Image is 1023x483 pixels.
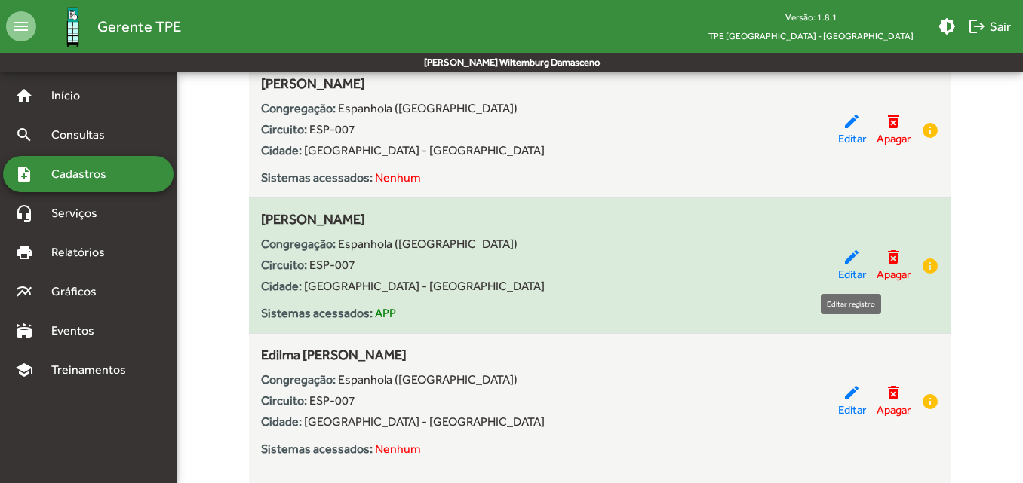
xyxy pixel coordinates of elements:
span: [GEOGRAPHIC_DATA] - [GEOGRAPHIC_DATA] [304,143,545,157]
span: Editar [838,402,866,419]
strong: Sistemas acessados: [261,170,373,185]
span: Espanhola ([GEOGRAPHIC_DATA]) [338,101,518,115]
img: Logo [48,2,97,51]
span: [PERSON_NAME] [261,211,365,227]
mat-icon: delete_forever [884,112,902,130]
span: TPE [GEOGRAPHIC_DATA] - [GEOGRAPHIC_DATA] [696,26,926,45]
span: ESP-007 [309,258,355,272]
a: Gerente TPE [36,2,181,51]
span: ESP-007 [309,393,355,408]
span: Apagar [877,266,911,283]
span: [GEOGRAPHIC_DATA] - [GEOGRAPHIC_DATA] [304,279,545,293]
button: Sair [962,13,1017,40]
strong: Cidade: [261,279,302,293]
mat-icon: delete_forever [884,248,902,266]
span: Apagar [877,130,911,148]
mat-icon: info [921,393,939,411]
span: Nenhum [375,170,421,185]
span: Editar [838,130,866,148]
span: Apagar [877,402,911,419]
mat-icon: delete_forever [884,384,902,402]
mat-icon: logout [968,17,986,35]
mat-icon: print [15,243,33,261]
mat-icon: school [15,361,33,379]
span: Sair [968,13,1011,40]
span: ESP-007 [309,122,355,136]
strong: Circuito: [261,122,307,136]
span: Edilma [PERSON_NAME] [261,347,407,362]
span: Espanhola ([GEOGRAPHIC_DATA]) [338,237,518,251]
strong: Sistemas acessados: [261,306,373,320]
mat-icon: headset_mic [15,204,33,222]
span: Nenhum [375,442,421,456]
mat-icon: edit [843,384,861,402]
span: Relatórios [42,243,124,261]
span: Eventos [42,322,115,340]
mat-icon: menu [6,11,36,41]
span: Editar [838,266,866,283]
mat-icon: info [921,121,939,139]
strong: Cidade: [261,414,302,429]
span: APP [375,306,396,320]
strong: Circuito: [261,258,307,272]
span: Espanhola ([GEOGRAPHIC_DATA]) [338,372,518,387]
mat-icon: edit [843,112,861,130]
span: [PERSON_NAME] [261,75,365,91]
mat-icon: home [15,87,33,105]
mat-icon: note_add [15,165,33,183]
strong: Cidade: [261,143,302,157]
span: Consultas [42,126,124,144]
mat-icon: brightness_medium [938,17,956,35]
mat-icon: search [15,126,33,144]
span: Serviços [42,204,118,222]
span: [GEOGRAPHIC_DATA] - [GEOGRAPHIC_DATA] [304,414,545,429]
mat-icon: multiline_chart [15,283,33,301]
span: Gerente TPE [97,14,181,38]
mat-icon: info [921,257,939,275]
strong: Congregação: [261,237,336,251]
mat-icon: edit [843,248,861,266]
span: Início [42,87,102,105]
span: Treinamentos [42,361,144,379]
strong: Circuito: [261,393,307,408]
div: Versão: 1.8.1 [696,8,926,26]
strong: Congregação: [261,372,336,387]
span: Gráficos [42,283,117,301]
span: Cadastros [42,165,126,183]
strong: Sistemas acessados: [261,442,373,456]
mat-icon: stadium [15,322,33,340]
strong: Congregação: [261,101,336,115]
